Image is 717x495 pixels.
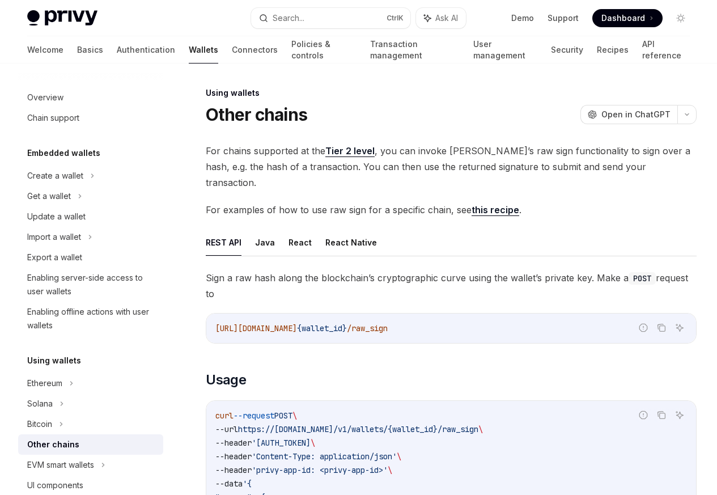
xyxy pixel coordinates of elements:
[472,204,519,216] a: this recipe
[189,36,218,64] a: Wallets
[243,479,252,489] span: '{
[27,36,63,64] a: Welcome
[601,109,671,120] span: Open in ChatGPT
[601,12,645,24] span: Dashboard
[251,8,410,28] button: Search...CtrlK
[672,9,690,27] button: Toggle dark mode
[27,271,156,298] div: Enabling server-side access to user wallets
[636,408,651,422] button: Report incorrect code
[206,202,697,218] span: For examples of how to use raw sign for a specific chain, see .
[511,12,534,24] a: Demo
[18,268,163,302] a: Enabling server-side access to user wallets
[215,438,252,448] span: --header
[18,108,163,128] a: Chain support
[297,323,347,333] span: {wallet_id}
[580,105,677,124] button: Open in ChatGPT
[548,12,579,24] a: Support
[27,169,83,183] div: Create a wallet
[27,354,81,367] h5: Using wallets
[291,36,357,64] a: Policies & controls
[27,376,62,390] div: Ethereum
[325,145,375,157] a: Tier 2 level
[388,465,392,475] span: \
[27,305,156,332] div: Enabling offline actions with user wallets
[27,438,79,451] div: Other chains
[27,189,71,203] div: Get a wallet
[206,104,307,125] h1: Other chains
[311,438,315,448] span: \
[206,270,697,302] span: Sign a raw hash along the blockchain’s cryptographic curve using the wallet’s private key. Make a...
[252,451,397,462] span: 'Content-Type: application/json'
[27,251,82,264] div: Export a wallet
[18,206,163,227] a: Update a wallet
[206,371,246,389] span: Usage
[435,12,458,24] span: Ask AI
[370,36,460,64] a: Transaction management
[325,229,377,256] button: React Native
[215,323,297,333] span: [URL][DOMAIN_NAME]
[215,451,252,462] span: --header
[206,143,697,191] span: For chains supported at the , you can invoke [PERSON_NAME]’s raw sign functionality to sign over ...
[672,320,687,335] button: Ask AI
[215,411,234,421] span: curl
[27,91,63,104] div: Overview
[597,36,629,64] a: Recipes
[206,229,241,256] button: REST API
[215,465,252,475] span: --header
[252,465,388,475] span: 'privy-app-id: <privy-app-id>'
[27,479,83,492] div: UI components
[77,36,103,64] a: Basics
[117,36,175,64] a: Authentication
[18,247,163,268] a: Export a wallet
[416,8,466,28] button: Ask AI
[642,36,690,64] a: API reference
[292,411,297,421] span: \
[27,417,52,431] div: Bitcoin
[232,36,278,64] a: Connectors
[636,320,651,335] button: Report incorrect code
[234,411,274,421] span: --request
[654,320,669,335] button: Copy the contents from the code block
[27,397,53,411] div: Solana
[238,424,478,434] span: https://[DOMAIN_NAME]/v1/wallets/{wallet_id}/raw_sign
[629,272,656,285] code: POST
[27,458,94,472] div: EVM smart wallets
[473,36,537,64] a: User management
[252,438,311,448] span: '[AUTH_TOKEN]
[289,229,312,256] button: React
[551,36,583,64] a: Security
[654,408,669,422] button: Copy the contents from the code block
[18,302,163,336] a: Enabling offline actions with user wallets
[27,10,97,26] img: light logo
[274,411,292,421] span: POST
[672,408,687,422] button: Ask AI
[215,479,243,489] span: --data
[255,229,275,256] button: Java
[27,210,86,223] div: Update a wallet
[18,87,163,108] a: Overview
[27,111,79,125] div: Chain support
[387,14,404,23] span: Ctrl K
[27,146,100,160] h5: Embedded wallets
[478,424,483,434] span: \
[18,434,163,455] a: Other chains
[273,11,304,25] div: Search...
[206,87,697,99] div: Using wallets
[592,9,663,27] a: Dashboard
[27,230,81,244] div: Import a wallet
[397,451,401,462] span: \
[215,424,238,434] span: --url
[347,323,388,333] span: /raw_sign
